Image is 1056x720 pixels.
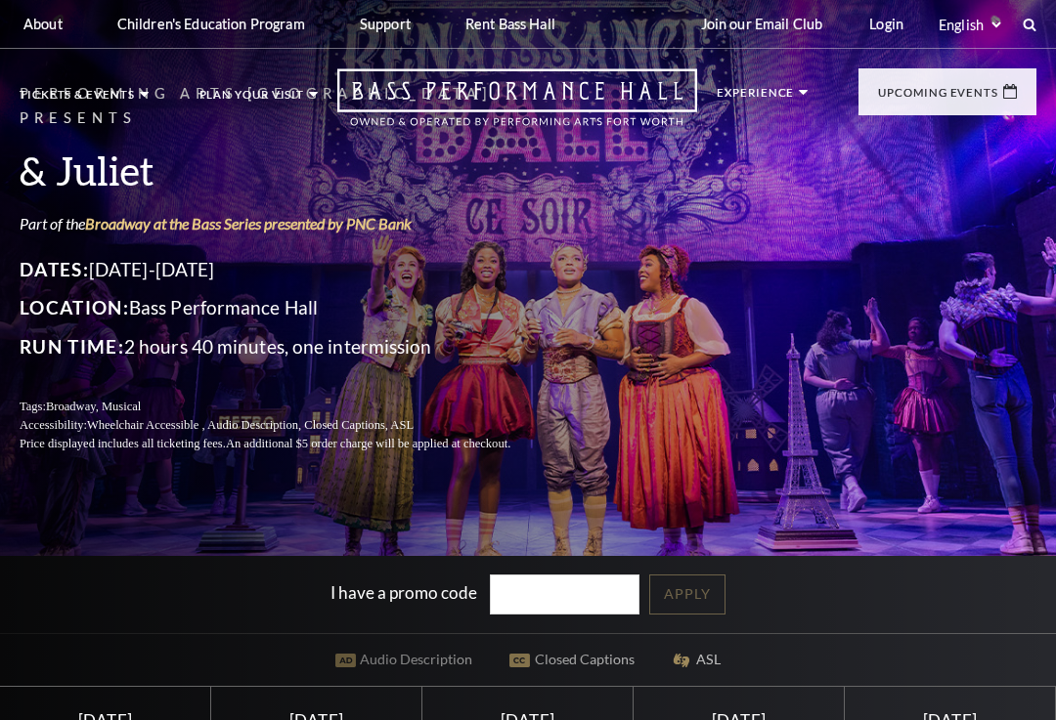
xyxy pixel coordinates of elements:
p: Upcoming Events [878,87,998,108]
p: 2 hours 40 minutes, one intermission [20,331,557,362]
select: Select: [935,16,1004,34]
label: I have a promo code [330,582,477,603]
p: Tickets & Events [20,89,135,110]
h3: & Juliet [20,146,557,195]
p: Experience [717,87,794,108]
p: Rent Bass Hall [465,16,555,32]
span: Run Time: [20,335,124,358]
p: [DATE]-[DATE] [20,254,557,285]
span: Broadway, Musical [46,400,141,413]
span: An additional $5 order charge will be applied at checkout. [226,437,510,450]
span: Location: [20,296,129,318]
span: Dates: [20,258,89,280]
p: Support [360,16,411,32]
p: Part of the [20,213,557,234]
span: Wheelchair Accessible , Audio Description, Closed Captions, ASL [87,418,414,432]
p: About [23,16,63,32]
p: Price displayed includes all ticketing fees. [20,435,557,453]
p: Bass Performance Hall [20,292,557,323]
p: Accessibility: [20,416,557,435]
a: Broadway at the Bass Series presented by PNC Bank [85,214,412,233]
p: Tags: [20,398,557,416]
p: Plan Your Visit [199,89,305,110]
p: Children's Education Program [117,16,305,32]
